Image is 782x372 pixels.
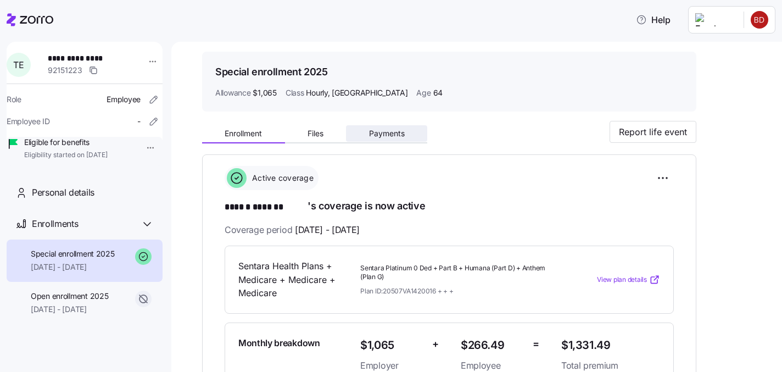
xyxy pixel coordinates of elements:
[360,336,423,354] span: $1,065
[636,13,671,26] span: Help
[432,336,439,352] span: +
[627,9,679,31] button: Help
[13,60,24,69] span: T E
[286,87,304,98] span: Class
[32,217,78,231] span: Enrollments
[561,336,660,354] span: $1,331.49
[597,275,647,285] span: View plan details
[215,87,250,98] span: Allowance
[360,264,552,282] span: Sentara Platinum 0 Ded + Part B + Humana (Part D) + Anthem (Plan G)
[360,286,453,296] span: Plan ID: 20507VA1420016 + + +
[32,186,94,199] span: Personal details
[751,11,768,29] img: 23df183640fc8fa0445707e42a20fddf
[433,87,443,98] span: 64
[107,94,141,105] span: Employee
[369,130,405,137] span: Payments
[137,116,141,127] span: -
[215,65,328,79] h1: Special enrollment 2025
[619,125,687,138] span: Report life event
[24,137,108,148] span: Eligible for benefits
[238,259,351,300] span: Sentara Health Plans + Medicare + Medicare + Medicare
[295,223,360,237] span: [DATE] - [DATE]
[416,87,431,98] span: Age
[308,130,323,137] span: Files
[597,274,660,285] a: View plan details
[253,87,276,98] span: $1,065
[7,94,21,105] span: Role
[225,130,262,137] span: Enrollment
[249,173,314,184] span: Active coverage
[31,248,115,259] span: Special enrollment 2025
[31,304,108,315] span: [DATE] - [DATE]
[533,336,539,352] span: =
[225,223,360,237] span: Coverage period
[48,65,82,76] span: 92151223
[24,151,108,160] span: Eligibility started on [DATE]
[31,262,115,273] span: [DATE] - [DATE]
[306,87,407,98] span: Hourly, [GEOGRAPHIC_DATA]
[610,121,696,143] button: Report life event
[695,13,735,26] img: Employer logo
[461,336,524,354] span: $266.49
[225,199,674,214] h1: 's coverage is now active
[7,116,50,127] span: Employee ID
[238,336,320,350] span: Monthly breakdown
[31,291,108,302] span: Open enrollment 2025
